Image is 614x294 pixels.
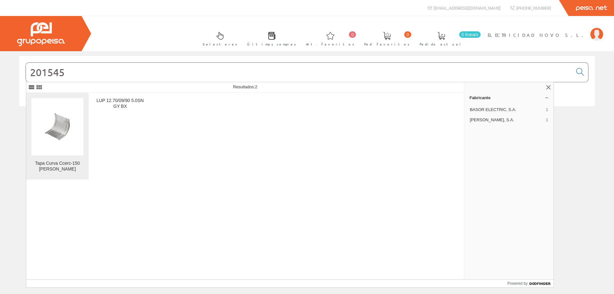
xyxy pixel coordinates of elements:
[17,22,65,46] img: Grupo Peisa
[364,41,410,47] span: Ped. favoritos
[196,27,240,50] a: Selectores
[488,32,587,38] span: ELECTRICIDAD NOVO S.L.
[459,31,481,38] span: 0 línea/s
[255,84,257,89] span: 2
[26,63,572,82] input: Buscar...
[19,114,595,120] div: © Grupo Peisa
[464,92,554,103] a: Fabricante
[508,281,528,286] span: Powered by
[349,31,356,38] span: 0
[488,27,603,33] a: ELECTRICIDAD NOVO S.L.
[434,5,500,11] span: [EMAIL_ADDRESS][DOMAIN_NAME]
[89,93,151,179] a: LUP 12.70/09/90 5.0SN GY BX
[247,41,296,47] span: Últimas compras
[470,117,543,123] span: [PERSON_NAME], S.A.
[470,107,543,113] span: BASOR ELECTRIC, S.A.
[508,280,554,287] a: Powered by
[241,27,299,50] a: Últimas compras
[94,98,146,109] div: LUP 12.70/09/90 5.0SN GY BX
[516,5,551,11] span: [PHONE_NUMBER]
[233,84,257,89] span: Resultados:
[546,107,548,113] span: 1
[404,31,411,38] span: 0
[37,113,78,140] img: Tapa Curva Ccerc-150 Gs Basor
[203,41,237,47] span: Selectores
[31,161,83,172] div: Tapa Curva Ccerc-150 [PERSON_NAME]
[546,117,548,123] span: 1
[420,41,463,47] span: Pedido actual
[306,41,354,47] span: Art. favoritos
[26,93,89,179] a: Tapa Curva Ccerc-150 Gs Basor Tapa Curva Ccerc-150 [PERSON_NAME]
